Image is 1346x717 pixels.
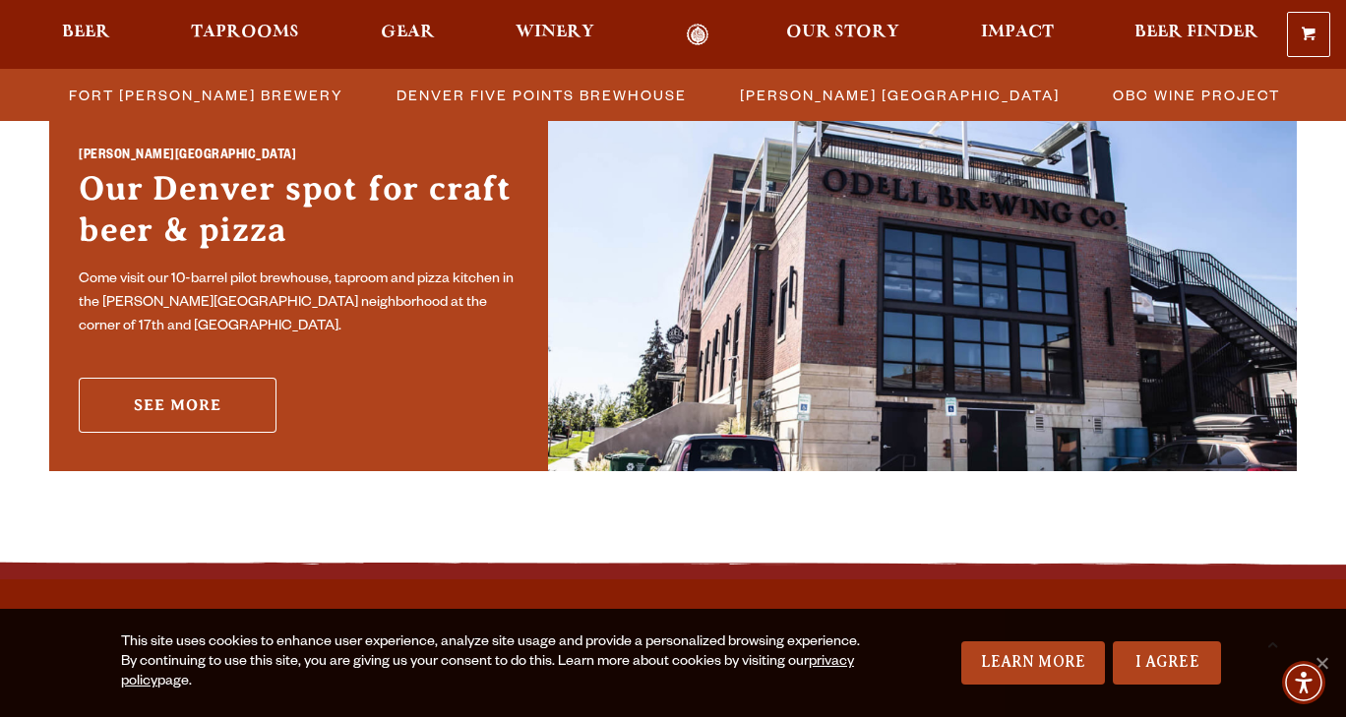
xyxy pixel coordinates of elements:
[786,25,899,40] span: Our Story
[191,25,299,40] span: Taprooms
[740,81,1060,109] span: [PERSON_NAME] [GEOGRAPHIC_DATA]
[1134,25,1258,40] span: Beer Finder
[660,24,734,46] a: Odell Home
[516,25,594,40] span: Winery
[381,25,435,40] span: Gear
[79,269,519,339] p: Come visit our 10-barrel pilot brewhouse, taproom and pizza kitchen in the [PERSON_NAME][GEOGRAPH...
[961,641,1106,685] a: Learn More
[79,147,519,169] h2: [PERSON_NAME][GEOGRAPHIC_DATA]
[1282,661,1325,704] div: Accessibility Menu
[1113,641,1221,685] a: I Agree
[368,24,448,46] a: Gear
[397,81,687,109] span: Denver Five Points Brewhouse
[773,24,912,46] a: Our Story
[49,24,123,46] a: Beer
[62,25,110,40] span: Beer
[503,24,607,46] a: Winery
[1113,81,1280,109] span: OBC Wine Project
[57,81,353,109] a: Fort [PERSON_NAME] Brewery
[79,168,519,261] h3: Our Denver spot for craft beer & pizza
[1101,81,1290,109] a: OBC Wine Project
[548,107,1297,471] img: Sloan’s Lake Brewhouse'
[121,633,870,692] div: This site uses cookies to enhance user experience, analyze site usage and provide a personalized ...
[69,81,343,109] span: Fort [PERSON_NAME] Brewery
[79,378,276,433] a: See More
[728,81,1070,109] a: [PERSON_NAME] [GEOGRAPHIC_DATA]
[968,24,1067,46] a: Impact
[121,655,854,690] a: privacy policy
[385,81,697,109] a: Denver Five Points Brewhouse
[1122,24,1271,46] a: Beer Finder
[178,24,312,46] a: Taprooms
[981,25,1054,40] span: Impact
